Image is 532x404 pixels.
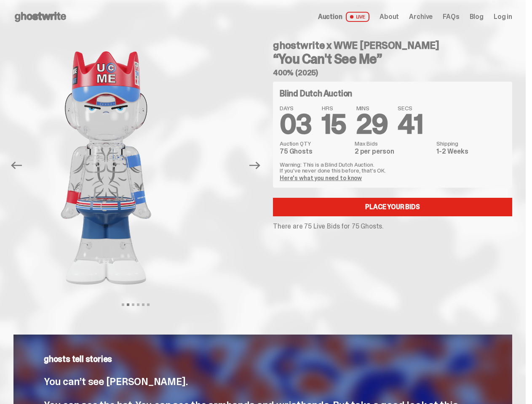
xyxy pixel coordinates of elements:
[436,148,505,155] dd: 1-2 Weeks
[443,13,459,20] a: FAQs
[322,107,346,142] span: 15
[147,303,150,306] button: View slide 6
[273,69,512,77] h5: 400% (2025)
[355,141,431,146] dt: Max Bids
[318,13,342,20] span: Auction
[142,303,144,306] button: View slide 5
[494,13,512,20] a: Log in
[409,13,433,20] a: Archive
[318,12,369,22] a: Auction LIVE
[470,13,484,20] a: Blog
[322,105,346,111] span: HRS
[280,105,312,111] span: DAYS
[137,303,139,306] button: View slide 4
[273,52,512,66] h3: “You Can't See Me”
[44,375,187,388] span: You can’t see [PERSON_NAME].
[280,89,352,98] h4: Blind Dutch Auction
[356,105,388,111] span: MINS
[7,156,26,175] button: Previous
[380,13,399,20] a: About
[122,303,124,306] button: View slide 1
[273,223,512,230] p: There are 75 Live Bids for 75 Ghosts.
[398,107,423,142] span: 41
[346,12,370,22] span: LIVE
[44,355,482,363] p: ghosts tell stories
[355,148,431,155] dd: 2 per person
[280,141,350,146] dt: Auction QTY
[280,107,312,142] span: 03
[436,141,505,146] dt: Shipping
[243,34,458,302] img: John_Cena_Hero_3.png
[280,162,505,173] p: Warning: This is a Blind Dutch Auction. If you’ve never done this before, that’s OK.
[132,303,134,306] button: View slide 3
[127,303,129,306] button: View slide 2
[273,40,512,50] h4: ghostwrite x WWE [PERSON_NAME]
[246,156,264,175] button: Next
[273,198,512,216] a: Place your Bids
[356,107,388,142] span: 29
[280,148,350,155] dd: 75 Ghosts
[398,105,423,111] span: SECS
[280,174,362,182] a: Here's what you need to know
